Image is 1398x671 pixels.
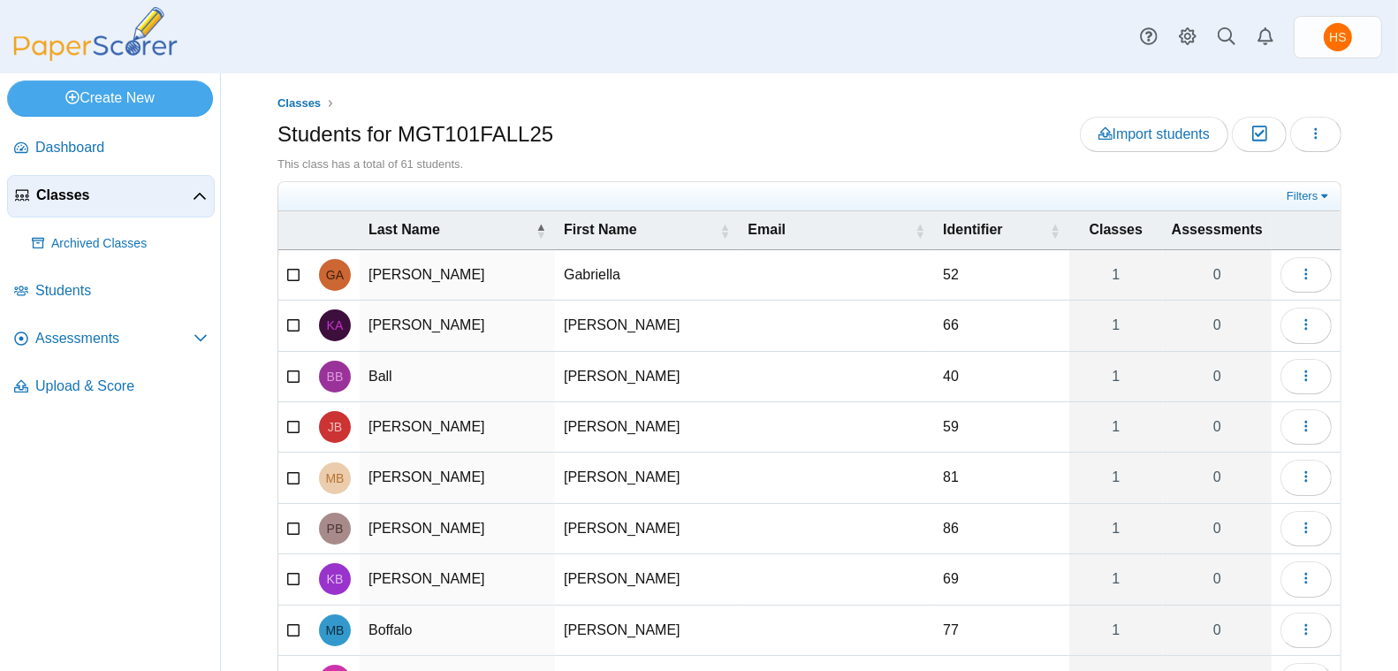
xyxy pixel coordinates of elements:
[360,554,555,605] td: [PERSON_NAME]
[327,370,344,383] span: Brendan Ball
[934,504,1069,554] td: 86
[7,318,215,361] a: Assessments
[934,250,1069,301] td: 52
[327,319,344,332] span: Katherine Adams
[1078,220,1154,240] span: Classes
[360,402,555,453] td: [PERSON_NAME]
[277,156,1341,172] div: This class has a total of 61 students.
[1069,250,1163,300] a: 1
[555,402,739,453] td: [PERSON_NAME]
[36,186,193,205] span: Classes
[360,301,555,351] td: [PERSON_NAME]
[1163,250,1272,300] a: 0
[1324,23,1352,51] span: Howard Stanger
[1246,18,1285,57] a: Alerts
[564,220,716,240] span: First Name
[277,119,553,149] h1: Students for MGT101FALL25
[1098,126,1210,141] span: Import students
[1329,31,1346,43] span: Howard Stanger
[328,421,342,433] span: John Bauer
[934,554,1069,605] td: 69
[273,93,326,115] a: Classes
[748,220,911,240] span: Email
[555,606,739,656] td: [PERSON_NAME]
[360,352,555,402] td: Ball
[1069,352,1163,401] a: 1
[555,504,739,554] td: [PERSON_NAME]
[1163,554,1272,604] a: 0
[327,522,344,535] span: Peter Biglin
[326,472,345,484] span: Myles Benchley
[915,222,925,240] span: Email : Activate to sort
[35,329,194,348] span: Assessments
[934,453,1069,503] td: 81
[326,269,344,281] span: Gabriella Abdellatif
[1163,606,1272,655] a: 0
[1163,301,1272,350] a: 0
[35,138,208,157] span: Dashboard
[1069,301,1163,350] a: 1
[7,271,215,313] a: Students
[1282,187,1336,205] a: Filters
[360,504,555,554] td: [PERSON_NAME]
[327,573,344,585] span: Kenneth Blarr
[1163,453,1272,502] a: 0
[51,235,208,253] span: Archived Classes
[7,49,184,64] a: PaperScorer
[1069,453,1163,502] a: 1
[35,281,208,301] span: Students
[555,453,739,503] td: [PERSON_NAME]
[7,7,184,61] img: PaperScorer
[1163,504,1272,553] a: 0
[7,127,215,170] a: Dashboard
[360,453,555,503] td: [PERSON_NAME]
[536,222,546,240] span: Last Name : Activate to invert sorting
[7,366,215,408] a: Upload & Score
[326,624,345,637] span: Matthew Boffalo
[555,301,739,351] td: [PERSON_NAME]
[1163,402,1272,452] a: 0
[934,606,1069,656] td: 77
[943,220,1046,240] span: Identifier
[1069,554,1163,604] a: 1
[1163,352,1272,401] a: 0
[368,220,532,240] span: Last Name
[7,175,215,217] a: Classes
[7,80,213,116] a: Create New
[1069,504,1163,553] a: 1
[277,96,321,110] span: Classes
[555,250,739,301] td: Gabriella
[555,352,739,402] td: [PERSON_NAME]
[1069,606,1163,655] a: 1
[934,402,1069,453] td: 59
[555,554,739,605] td: [PERSON_NAME]
[1050,222,1060,240] span: Identifier : Activate to sort
[934,301,1069,351] td: 66
[1294,16,1382,58] a: Howard Stanger
[35,377,208,396] span: Upload & Score
[934,352,1069,402] td: 40
[360,606,555,656] td: Boffalo
[1069,402,1163,452] a: 1
[1080,117,1228,152] a: Import students
[719,222,730,240] span: First Name : Activate to sort
[25,223,215,265] a: Archived Classes
[360,250,555,301] td: [PERSON_NAME]
[1172,220,1263,240] span: Assessments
